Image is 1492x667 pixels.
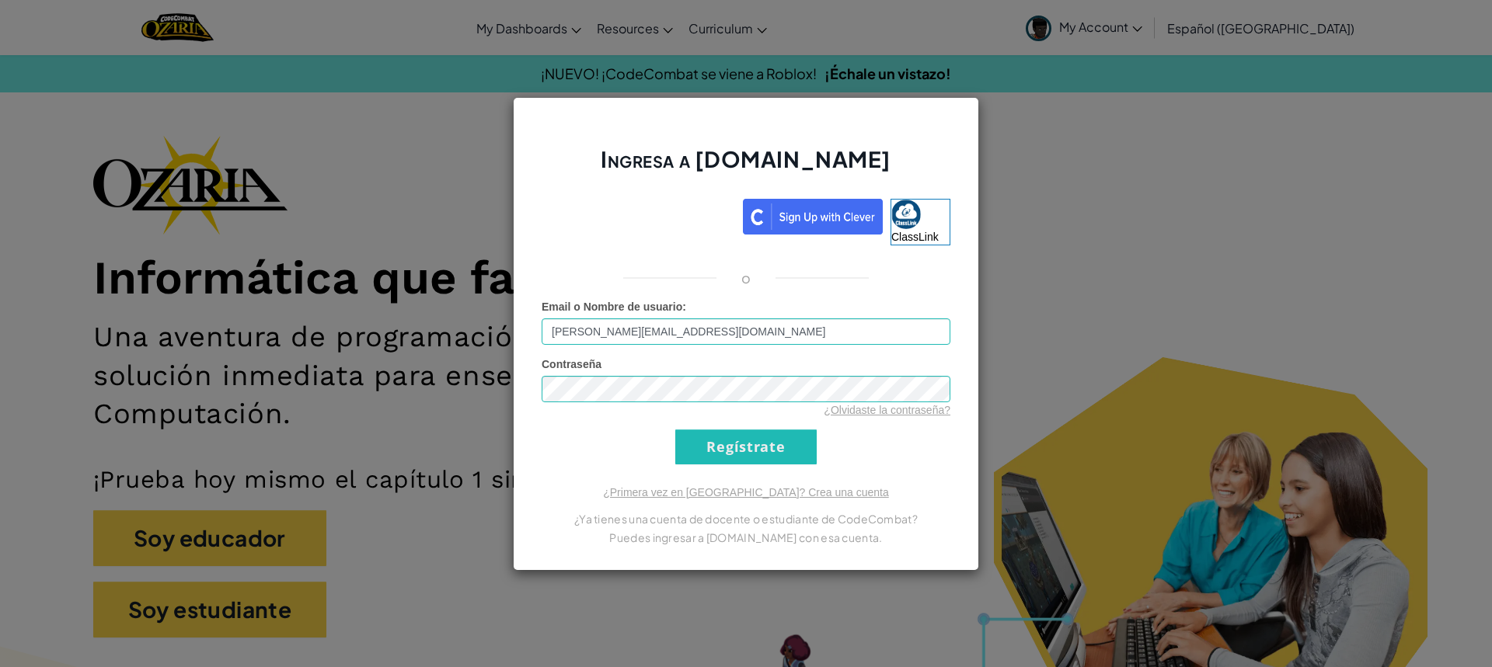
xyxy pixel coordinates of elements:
img: clever_sso_button@2x.png [743,199,883,234]
span: ClassLink [891,231,939,243]
span: Email o Nombre de usuario [542,300,682,313]
iframe: Botón Iniciar sesión con Google [534,197,743,231]
p: o [741,269,751,287]
p: ¿Ya tienes una cuenta de docente o estudiante de CodeCombat? [542,509,950,528]
label: : [542,299,686,314]
p: Puedes ingresar a [DOMAIN_NAME] con esa cuenta. [542,528,950,547]
a: ¿Primera vez en [GEOGRAPHIC_DATA]? Crea una cuenta [603,486,889,499]
img: classlink-logo-small.png [891,200,921,229]
h2: Ingresa a [DOMAIN_NAME] [542,144,950,189]
a: ¿Olvidaste la contraseña? [824,404,950,416]
span: Contraseña [542,358,601,370]
input: Regístrate [675,429,817,464]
